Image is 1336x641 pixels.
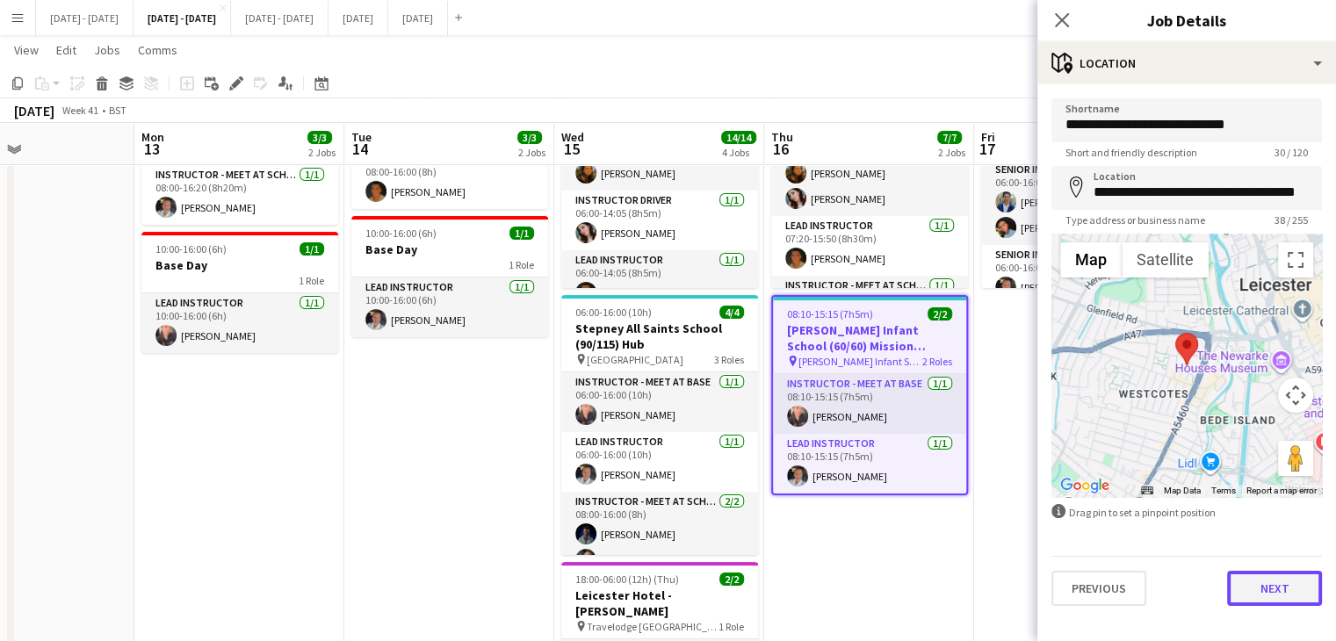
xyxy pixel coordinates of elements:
[771,216,968,276] app-card-role: Lead Instructor1/107:20-15:50 (8h30m)[PERSON_NAME]
[587,353,683,366] span: [GEOGRAPHIC_DATA]
[773,322,966,354] h3: [PERSON_NAME] Infant School (60/60) Mission Possible
[979,139,995,159] span: 17
[719,306,744,319] span: 4/4
[351,216,548,337] app-job-card: 10:00-16:00 (6h)1/1Base Day1 RoleLead Instructor1/110:00-16:00 (6h)[PERSON_NAME]
[575,573,679,586] span: 18:00-06:00 (12h) (Thu)
[134,1,231,35] button: [DATE] - [DATE]
[575,306,652,319] span: 06:00-16:00 (10h)
[1141,485,1153,497] button: Keyboard shortcuts
[981,129,995,145] span: Fri
[139,139,164,159] span: 13
[719,573,744,586] span: 2/2
[365,227,437,240] span: 10:00-16:00 (6h)
[721,131,756,144] span: 14/14
[351,241,548,257] h3: Base Day
[349,139,372,159] span: 14
[787,307,873,320] span: 08:10-15:15 (7h5m)
[155,242,227,256] span: 10:00-16:00 (6h)
[141,165,338,225] app-card-role: Instructor - Meet at School1/108:00-16:20 (8h20m)[PERSON_NAME]
[131,39,184,61] a: Comms
[517,131,542,144] span: 3/3
[1037,9,1336,32] h3: Job Details
[1246,486,1317,495] a: Report a map error
[561,250,758,310] app-card-role: Lead Instructor1/106:00-14:05 (8h5m)[PERSON_NAME]
[922,355,952,368] span: 2 Roles
[1278,378,1313,413] button: Map camera controls
[509,227,534,240] span: 1/1
[719,620,744,633] span: 1 Role
[1164,485,1201,497] button: Map Data
[141,232,338,353] app-job-card: 10:00-16:00 (6h)1/1Base Day1 RoleLead Instructor1/110:00-16:00 (6h)[PERSON_NAME]
[141,293,338,353] app-card-role: Lead Instructor1/110:00-16:00 (6h)[PERSON_NAME]
[87,39,127,61] a: Jobs
[351,149,548,209] app-card-role: Lead Instructor1/108:00-16:00 (8h)[PERSON_NAME]
[388,1,448,35] button: [DATE]
[561,191,758,250] app-card-role: Instructor Driver1/106:00-14:05 (8h5m)[PERSON_NAME]
[981,245,1178,305] app-card-role: Senior Instructor - Meet At School1/106:00-16:00 (10h)[PERSON_NAME]
[771,295,968,495] app-job-card: 08:10-15:15 (7h5m)2/2[PERSON_NAME] Infant School (60/60) Mission Possible [PERSON_NAME] Infant Sc...
[14,102,54,119] div: [DATE]
[1051,504,1322,521] div: Drag pin to set a pinpoint position
[308,146,336,159] div: 2 Jobs
[351,129,372,145] span: Tue
[49,39,83,61] a: Edit
[56,42,76,58] span: Edit
[231,1,329,35] button: [DATE] - [DATE]
[561,587,758,619] h3: Leicester Hotel - [PERSON_NAME]
[561,432,758,492] app-card-role: Lead Instructor1/106:00-16:00 (10h)[PERSON_NAME]
[36,1,134,35] button: [DATE] - [DATE]
[329,1,388,35] button: [DATE]
[561,129,584,145] span: Wed
[1260,146,1322,159] span: 30 / 120
[1211,486,1236,495] a: Terms (opens in new tab)
[141,257,338,273] h3: Base Day
[561,295,758,555] app-job-card: 06:00-16:00 (10h)4/4Stepney All Saints School (90/115) Hub [GEOGRAPHIC_DATA]3 RolesInstructor - M...
[561,320,758,352] h3: Stepney All Saints School (90/115) Hub
[587,620,719,633] span: Travelodge [GEOGRAPHIC_DATA]
[771,276,968,335] app-card-role: Instructor - Meet at School1/1
[1051,146,1211,159] span: Short and friendly description
[1037,42,1336,84] div: Location
[1056,474,1114,497] img: Google
[769,139,793,159] span: 16
[307,131,332,144] span: 3/3
[771,129,793,145] span: Thu
[561,492,758,577] app-card-role: Instructor - Meet at School2/208:00-16:00 (8h)[PERSON_NAME][PERSON_NAME]
[561,372,758,432] app-card-role: Instructor - Meet at Base1/106:00-16:00 (10h)[PERSON_NAME]
[7,39,46,61] a: View
[509,258,534,271] span: 1 Role
[714,353,744,366] span: 3 Roles
[300,242,324,256] span: 1/1
[1227,571,1322,606] button: Next
[1051,571,1146,606] button: Previous
[1278,441,1313,476] button: Drag Pegman onto the map to open Street View
[722,146,755,159] div: 4 Jobs
[1051,213,1219,227] span: Type address or business name
[109,104,126,117] div: BST
[1122,242,1209,277] button: Show satellite imagery
[773,374,966,434] app-card-role: Instructor - Meet at Base1/108:10-15:15 (7h5m)[PERSON_NAME]
[518,146,545,159] div: 2 Jobs
[299,274,324,287] span: 1 Role
[1260,213,1322,227] span: 38 / 255
[138,42,177,58] span: Comms
[981,160,1178,245] app-card-role: Senior Instructor2/206:00-16:00 (10h)[PERSON_NAME][PERSON_NAME]
[94,42,120,58] span: Jobs
[58,104,102,117] span: Week 41
[141,129,164,145] span: Mon
[937,131,962,144] span: 7/7
[1278,242,1313,277] button: Toggle fullscreen view
[1060,242,1122,277] button: Show street map
[559,139,584,159] span: 15
[938,146,965,159] div: 2 Jobs
[351,277,548,337] app-card-role: Lead Instructor1/110:00-16:00 (6h)[PERSON_NAME]
[773,434,966,493] app-card-role: Lead Instructor1/108:10-15:15 (7h5m)[PERSON_NAME]
[1056,474,1114,497] a: Open this area in Google Maps (opens a new window)
[928,307,952,320] span: 2/2
[14,42,39,58] span: View
[798,355,922,368] span: [PERSON_NAME] Infant School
